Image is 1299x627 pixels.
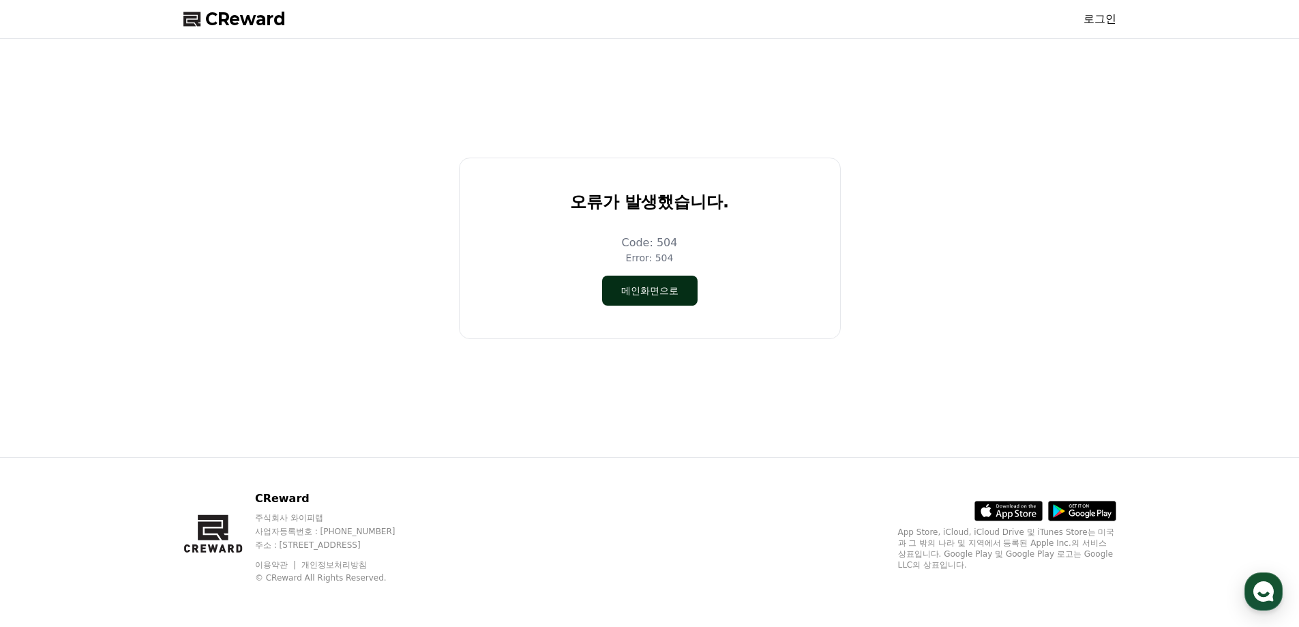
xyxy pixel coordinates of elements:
p: 주소 : [STREET_ADDRESS] [255,540,421,551]
p: CReward [255,491,421,507]
a: 설정 [176,433,262,467]
a: 대화 [90,433,176,467]
button: 메인화면으로 [602,276,698,306]
a: CReward [183,8,286,30]
span: 설정 [211,453,227,464]
span: 대화 [125,454,141,465]
p: © CReward All Rights Reserved. [255,572,421,583]
p: 사업자등록번호 : [PHONE_NUMBER] [255,526,421,537]
a: 로그인 [1084,11,1116,27]
span: 홈 [43,453,51,464]
span: CReward [205,8,286,30]
a: 홈 [4,433,90,467]
a: 개인정보처리방침 [301,560,367,570]
p: Code: 504 [622,235,678,251]
p: App Store, iCloud, iCloud Drive 및 iTunes Store는 미국과 그 밖의 나라 및 지역에서 등록된 Apple Inc.의 서비스 상표입니다. Goo... [898,527,1116,570]
p: Error: 504 [626,251,674,265]
p: 오류가 발생했습니다. [570,191,729,213]
p: 주식회사 와이피랩 [255,512,421,523]
a: 이용약관 [255,560,298,570]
